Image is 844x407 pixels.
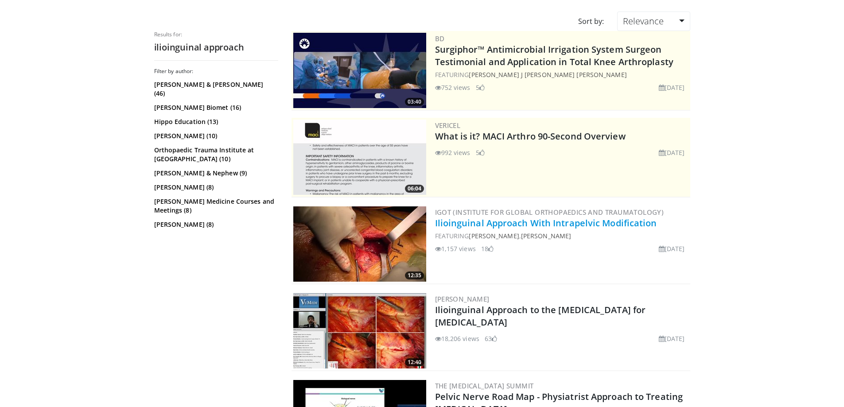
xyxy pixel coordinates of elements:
li: 5 [476,83,485,92]
a: IGOT (Institute for Global Orthopaedics and Traumatology) [435,208,664,217]
span: Relevance [623,15,664,27]
li: [DATE] [659,148,685,157]
a: [PERSON_NAME] [469,232,519,240]
a: BD [435,34,445,43]
li: [DATE] [659,334,685,343]
a: Hippo Education (13) [154,117,276,126]
img: 70422da6-974a-44ac-bf9d-78c82a89d891.300x170_q85_crop-smart_upscale.jpg [293,33,426,108]
a: Orthopaedic Trauma Institute at [GEOGRAPHIC_DATA] (10) [154,146,276,163]
a: Vericel [435,121,461,130]
li: 992 views [435,148,471,157]
a: 12:35 [293,206,426,282]
a: 06:04 [293,120,426,195]
h2: ilioinguinal approach [154,42,278,53]
a: [PERSON_NAME] Medicine Courses and Meetings (8) [154,197,276,215]
li: 5 [476,148,485,157]
li: [DATE] [659,83,685,92]
img: 5f823e43-eb77-4177-af56-2c12dceec9c2.300x170_q85_crop-smart_upscale.jpg [293,293,426,368]
div: FEATURING , [435,231,688,240]
a: Relevance [617,12,690,31]
div: Sort by: [572,12,611,31]
li: [DATE] [659,244,685,253]
span: 12:40 [405,358,424,366]
a: [PERSON_NAME] Biomet (16) [154,103,276,112]
a: 03:40 [293,33,426,108]
a: [PERSON_NAME] [521,232,571,240]
li: 18 [481,244,494,253]
a: [PERSON_NAME] & [PERSON_NAME] (46) [154,80,276,98]
li: 1,157 views [435,244,476,253]
a: [PERSON_NAME] (8) [154,220,276,229]
a: Surgiphor™ Antimicrobial Irrigation System Surgeon Testimonial and Application in Total Knee Arth... [435,43,673,68]
a: [PERSON_NAME] (8) [154,183,276,192]
span: 12:35 [405,271,424,279]
h3: Filter by author: [154,68,278,75]
a: [PERSON_NAME] & Nephew (9) [154,169,276,178]
a: What is it? MACI Arthro 90-Second Overview [435,130,626,142]
a: 12:40 [293,293,426,368]
li: 752 views [435,83,471,92]
a: Ilioinguinal Approach With Intrapelvic Modification [435,217,657,229]
a: [PERSON_NAME] (10) [154,132,276,140]
span: 03:40 [405,98,424,106]
a: The [MEDICAL_DATA] Summit [435,381,534,390]
a: [PERSON_NAME] [435,295,490,303]
span: 06:04 [405,185,424,193]
li: 18,206 views [435,334,479,343]
div: FEATURING [435,70,688,79]
p: Results for: [154,31,278,38]
a: [PERSON_NAME] J [PERSON_NAME] [PERSON_NAME] [469,70,626,79]
img: aa6cc8ed-3dbf-4b6a-8d82-4a06f68b6688.300x170_q85_crop-smart_upscale.jpg [293,120,426,195]
li: 63 [485,334,497,343]
img: 8b955914-5fb9-488b-8b46-7fa2147c6f5d.300x170_q85_crop-smart_upscale.jpg [293,206,426,282]
a: Ilioinguinal Approach to the [MEDICAL_DATA] for [MEDICAL_DATA] [435,304,646,328]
